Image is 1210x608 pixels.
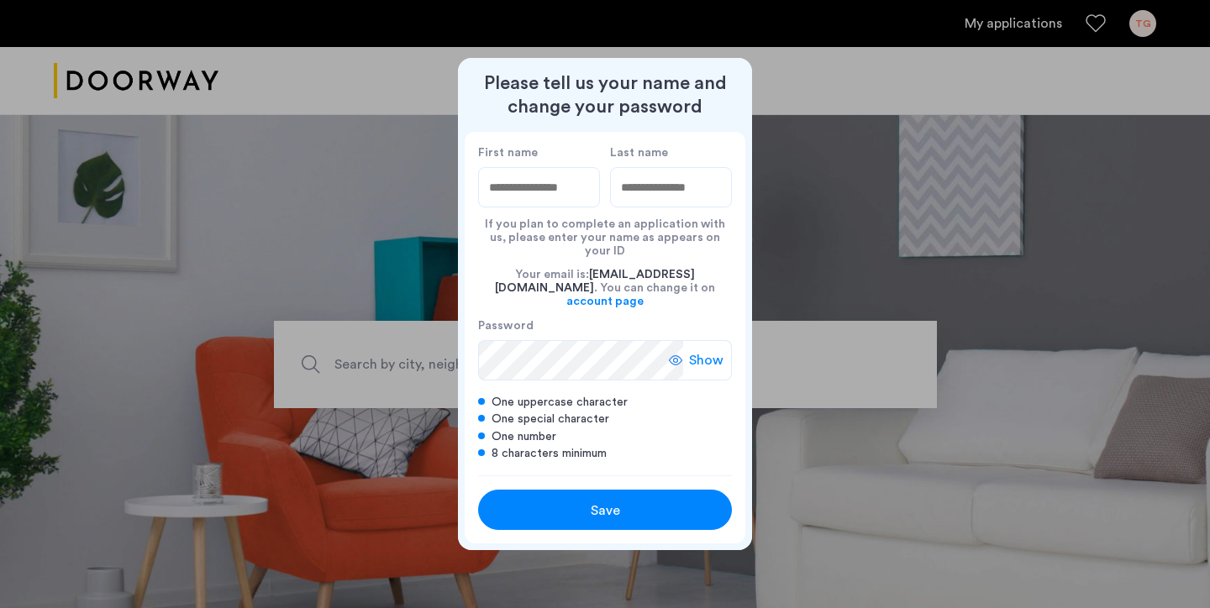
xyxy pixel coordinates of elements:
[610,145,732,160] label: Last name
[478,445,732,462] div: 8 characters minimum
[478,490,732,530] button: button
[478,428,732,445] div: One number
[478,145,600,160] label: First name
[566,295,644,308] a: account page
[478,207,732,258] div: If you plan to complete an application with us, please enter your name as appears on your ID
[478,258,732,318] div: Your email is: . You can change it on
[689,350,723,370] span: Show
[591,501,620,521] span: Save
[1139,541,1193,591] iframe: chat widget
[465,71,745,118] h2: Please tell us your name and change your password
[478,411,732,427] div: One special character
[478,394,732,411] div: One uppercase character
[478,318,683,333] label: Password
[495,269,695,294] span: [EMAIL_ADDRESS][DOMAIN_NAME]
